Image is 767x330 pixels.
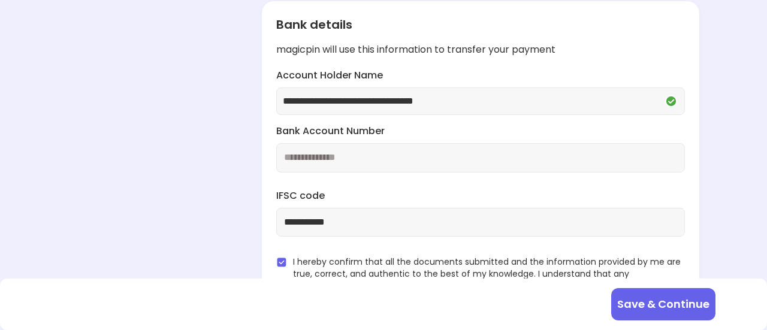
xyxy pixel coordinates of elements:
[276,257,287,268] img: checked
[664,94,678,108] img: Q2VREkDUCX-Nh97kZdnvclHTixewBtwTiuomQU4ttMKm5pUNxe9W_NURYrLCGq_Mmv0UDstOKswiepyQhkhj-wqMpwXa6YfHU...
[276,43,685,57] div: magicpin will use this information to transfer your payment
[276,69,685,83] label: Account Holder Name
[276,189,685,203] label: IFSC code
[276,125,685,138] label: Bank Account Number
[611,288,715,320] button: Save & Continue
[293,256,685,292] span: I hereby confirm that all the documents submitted and the information provided by me are true, co...
[276,16,685,34] div: Bank details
